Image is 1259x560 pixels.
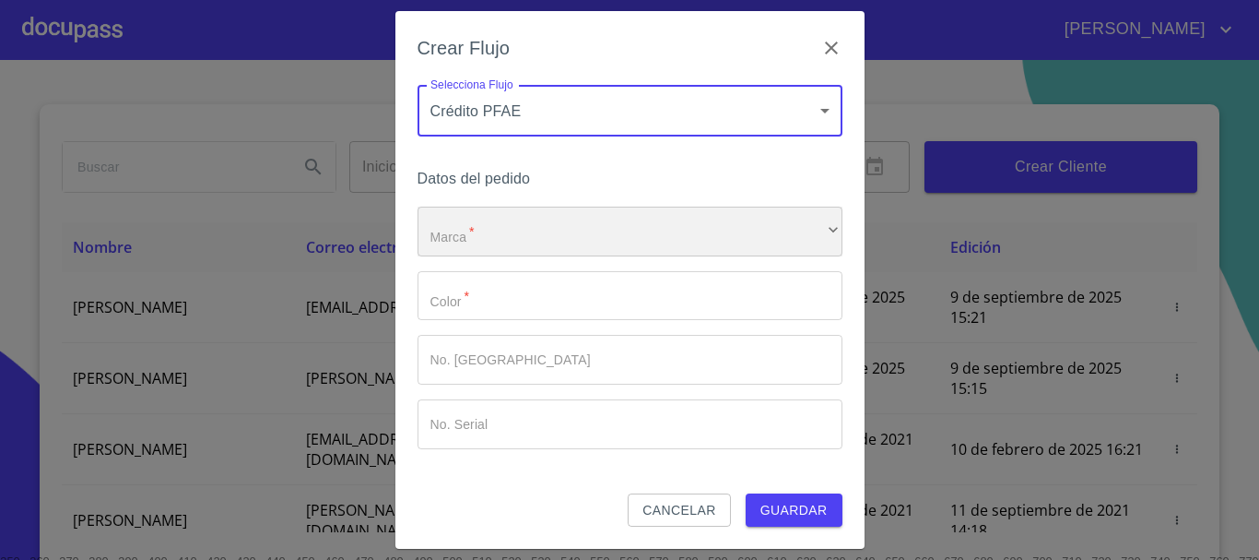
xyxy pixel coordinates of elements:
[628,494,730,528] button: Cancelar
[760,499,828,522] span: Guardar
[746,494,842,528] button: Guardar
[418,85,842,137] div: Crédito PFAE
[418,207,842,256] div: ​
[642,499,715,522] span: Cancelar
[418,166,842,192] h6: Datos del pedido
[418,33,511,63] h6: Crear Flujo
